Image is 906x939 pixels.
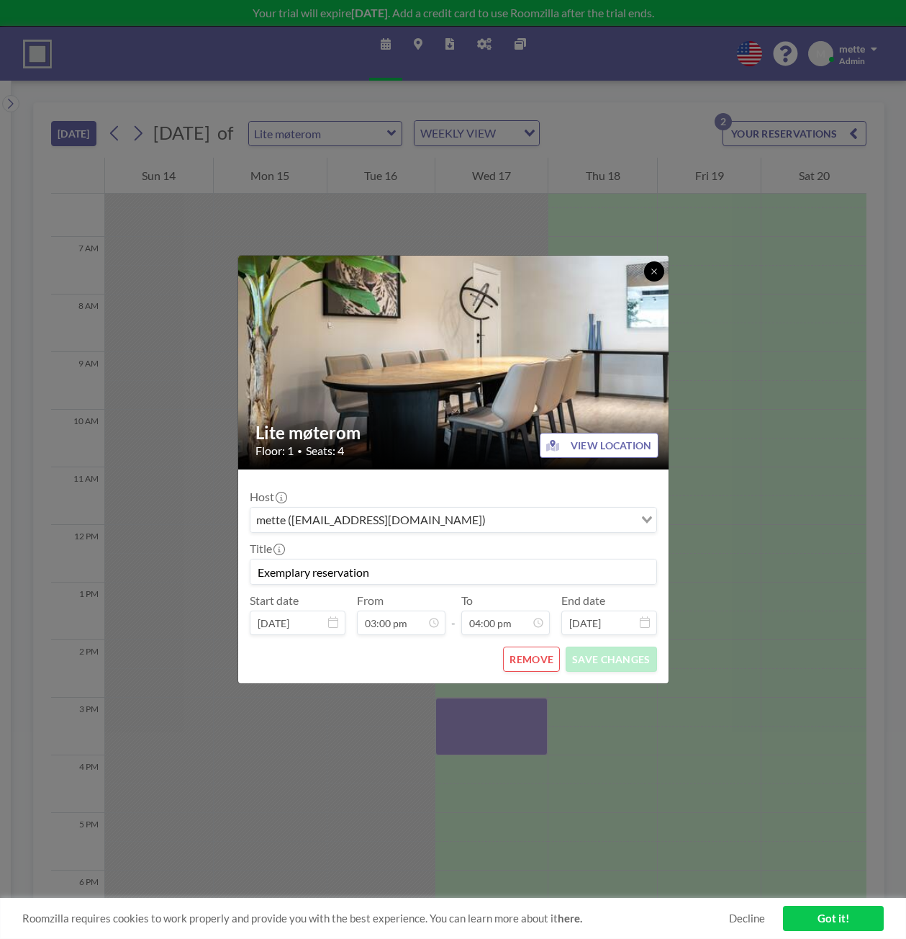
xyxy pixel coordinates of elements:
a: Got it! [783,906,884,931]
a: Decline [729,912,765,925]
h2: Lite møterom [255,422,653,444]
input: Search for option [490,511,633,529]
button: REMOVE [503,647,560,672]
label: From [357,593,384,608]
span: • [297,446,302,457]
span: Floor: 1 [255,444,294,458]
label: End date [561,593,605,608]
label: Host [250,490,286,504]
span: Roomzilla requires cookies to work properly and provide you with the best experience. You can lea... [22,912,729,925]
label: Title [250,542,284,556]
img: 537.jpg [238,219,670,507]
span: Seats: 4 [306,444,344,458]
label: Start date [250,593,299,608]
button: VIEW LOCATION [540,433,658,458]
input: (No title) [250,560,656,584]
span: mette ([EMAIL_ADDRESS][DOMAIN_NAME]) [253,511,489,529]
div: Search for option [250,508,656,532]
span: - [451,598,456,630]
a: here. [558,912,582,925]
label: To [461,593,473,608]
button: SAVE CHANGES [566,647,656,672]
